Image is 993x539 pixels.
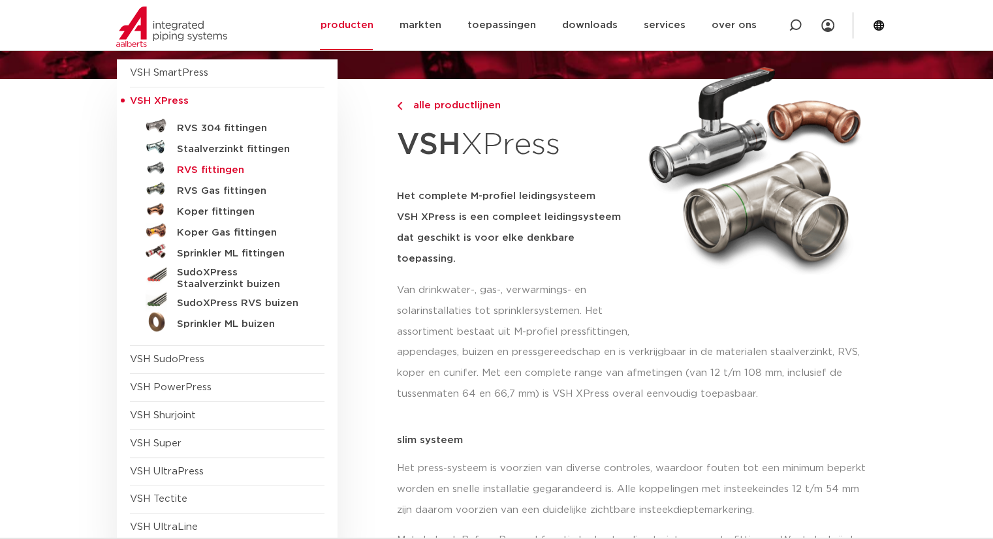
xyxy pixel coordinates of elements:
h5: Het complete M-profiel leidingsysteem VSH XPress is een compleet leidingsysteem dat geschikt is v... [397,186,633,269]
a: Koper fittingen [130,199,324,220]
a: Sprinkler ML buizen [130,311,324,332]
h5: Sprinkler ML buizen [177,318,306,330]
a: RVS 304 fittingen [130,115,324,136]
h5: Staalverzinkt fittingen [177,144,306,155]
a: Sprinkler ML fittingen [130,241,324,262]
a: Staalverzinkt fittingen [130,136,324,157]
a: SudoXPress Staalverzinkt buizen [130,262,324,290]
a: VSH Super [130,439,181,448]
h5: RVS 304 fittingen [177,123,306,134]
a: VSH PowerPress [130,382,212,392]
h5: Koper fittingen [177,206,306,218]
a: VSH SmartPress [130,68,208,78]
a: VSH UltraLine [130,522,198,532]
a: VSH Tectite [130,494,187,504]
a: RVS Gas fittingen [130,178,324,199]
a: alle productlijnen [397,98,633,114]
p: slim systeem [397,435,877,445]
h5: SudoXPress Staalverzinkt buizen [177,267,306,290]
h5: RVS Gas fittingen [177,185,306,197]
a: RVS fittingen [130,157,324,178]
img: chevron-right.svg [397,102,402,110]
div: my IPS [821,11,834,40]
span: alle productlijnen [405,100,501,110]
p: Van drinkwater-, gas-, verwarmings- en solarinstallaties tot sprinklersystemen. Het assortiment b... [397,280,633,343]
a: VSH SudoPress [130,354,204,364]
a: VSH Shurjoint [130,410,196,420]
p: Het press-systeem is voorzien van diverse controles, waardoor fouten tot een minimum beperkt word... [397,458,877,521]
h1: XPress [397,120,633,170]
h5: Sprinkler ML fittingen [177,248,306,260]
p: appendages, buizen en pressgereedschap en is verkrijgbaar in de materialen staalverzinkt, RVS, ko... [397,342,877,405]
strong: VSH [397,130,461,160]
h5: Koper Gas fittingen [177,227,306,239]
a: SudoXPress RVS buizen [130,290,324,311]
a: Koper Gas fittingen [130,220,324,241]
a: VSH UltraPress [130,467,204,476]
span: VSH XPress [130,96,189,106]
h5: RVS fittingen [177,164,306,176]
h5: SudoXPress RVS buizen [177,298,306,309]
